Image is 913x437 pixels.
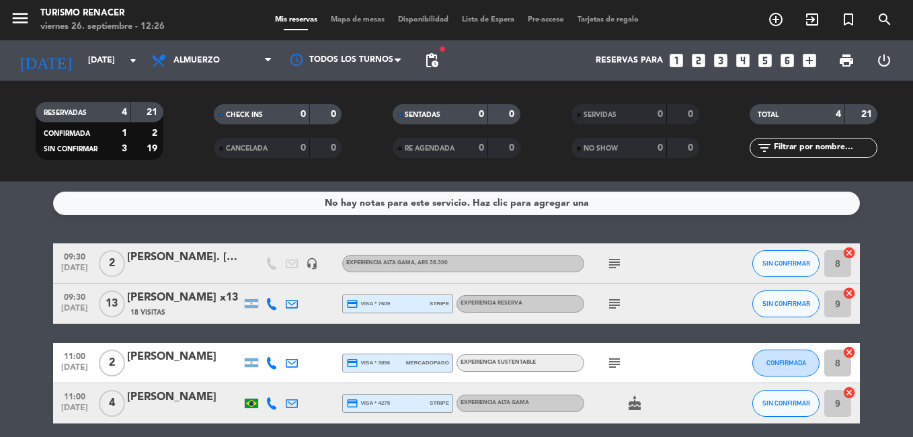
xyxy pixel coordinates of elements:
span: 09:30 [58,288,91,304]
i: menu [10,8,30,28]
div: viernes 26. septiembre - 12:26 [40,20,165,34]
i: looks_4 [734,52,752,69]
strong: 0 [688,143,696,153]
i: looks_6 [779,52,796,69]
div: [PERSON_NAME] [127,348,241,366]
strong: 3 [122,144,127,153]
div: No hay notas para este servicio. Haz clic para agregar una [325,196,589,211]
i: cake [627,395,643,411]
span: RE AGENDADA [405,145,454,152]
span: EXPERIENCIA RESERVA [461,301,522,306]
span: CONFIRMADA [766,359,806,366]
strong: 0 [658,143,663,153]
i: power_settings_new [876,52,892,69]
i: subject [606,255,623,272]
i: exit_to_app [804,11,820,28]
span: SIN CONFIRMAR [762,399,810,407]
strong: 2 [152,128,160,138]
span: Disponibilidad [391,16,455,24]
span: , ARS 38.300 [415,260,448,266]
strong: 0 [479,110,484,119]
span: Reservas para [596,56,663,65]
button: menu [10,8,30,33]
span: Tarjetas de regalo [571,16,645,24]
strong: 0 [331,143,339,153]
i: search [877,11,893,28]
i: subject [606,296,623,312]
span: stripe [430,299,449,308]
i: looks_two [690,52,707,69]
span: Lista de Espera [455,16,521,24]
div: [PERSON_NAME] x13 [127,289,241,307]
span: 11:00 [58,348,91,363]
span: Almuerzo [173,56,220,65]
i: turned_in_not [840,11,857,28]
i: filter_list [756,140,772,156]
div: Turismo Renacer [40,7,165,20]
span: pending_actions [424,52,440,69]
span: CONFIRMADA [44,130,90,137]
strong: 4 [836,110,841,119]
span: 4 [99,390,125,417]
span: RESERVADAS [44,110,87,116]
span: [DATE] [58,304,91,319]
strong: 0 [688,110,696,119]
span: [DATE] [58,363,91,379]
i: looks_3 [712,52,729,69]
span: 11:00 [58,388,91,403]
span: Mis reservas [268,16,324,24]
span: SERVIDAS [584,112,617,118]
i: cancel [842,286,856,300]
span: SIN CONFIRMAR [44,146,97,153]
span: SENTADAS [405,112,440,118]
span: SIN CONFIRMAR [762,300,810,307]
strong: 0 [479,143,484,153]
strong: 0 [509,143,517,153]
strong: 1 [122,128,127,138]
div: [PERSON_NAME]. [PERSON_NAME] [127,249,241,266]
i: cancel [842,386,856,399]
span: [DATE] [58,264,91,279]
i: looks_one [668,52,685,69]
strong: 4 [122,108,127,117]
span: 09:30 [58,248,91,264]
span: TOTAL [758,112,779,118]
span: Mapa de mesas [324,16,391,24]
i: add_box [801,52,818,69]
i: cancel [842,246,856,260]
i: credit_card [346,298,358,310]
span: CANCELADA [226,145,268,152]
i: credit_card [346,397,358,409]
button: SIN CONFIRMAR [752,390,820,417]
span: print [838,52,855,69]
i: add_circle_outline [768,11,784,28]
strong: 0 [301,110,306,119]
button: SIN CONFIRMAR [752,250,820,277]
span: EXPERIENCIA ALTA GAMA [346,260,448,266]
span: EXPERIENCIA ALTA GAMA [461,400,529,405]
span: NO SHOW [584,145,618,152]
span: fiber_manual_record [438,45,446,53]
strong: 21 [147,108,160,117]
div: [PERSON_NAME] [127,389,241,406]
i: headset_mic [306,257,318,270]
i: subject [606,355,623,371]
input: Filtrar por nombre... [772,141,877,155]
span: stripe [430,399,449,407]
i: arrow_drop_down [125,52,141,69]
strong: 0 [331,110,339,119]
span: Pre-acceso [521,16,571,24]
strong: 21 [861,110,875,119]
span: [DATE] [58,403,91,419]
span: 2 [99,250,125,277]
button: CONFIRMADA [752,350,820,376]
span: 13 [99,290,125,317]
span: visa * 7609 [346,298,390,310]
span: visa * 4275 [346,397,390,409]
i: cancel [842,346,856,359]
span: EXPERIENCIA SUSTENTABLE [461,360,536,365]
span: 18 Visitas [130,307,165,318]
strong: 19 [147,144,160,153]
button: SIN CONFIRMAR [752,290,820,317]
strong: 0 [509,110,517,119]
